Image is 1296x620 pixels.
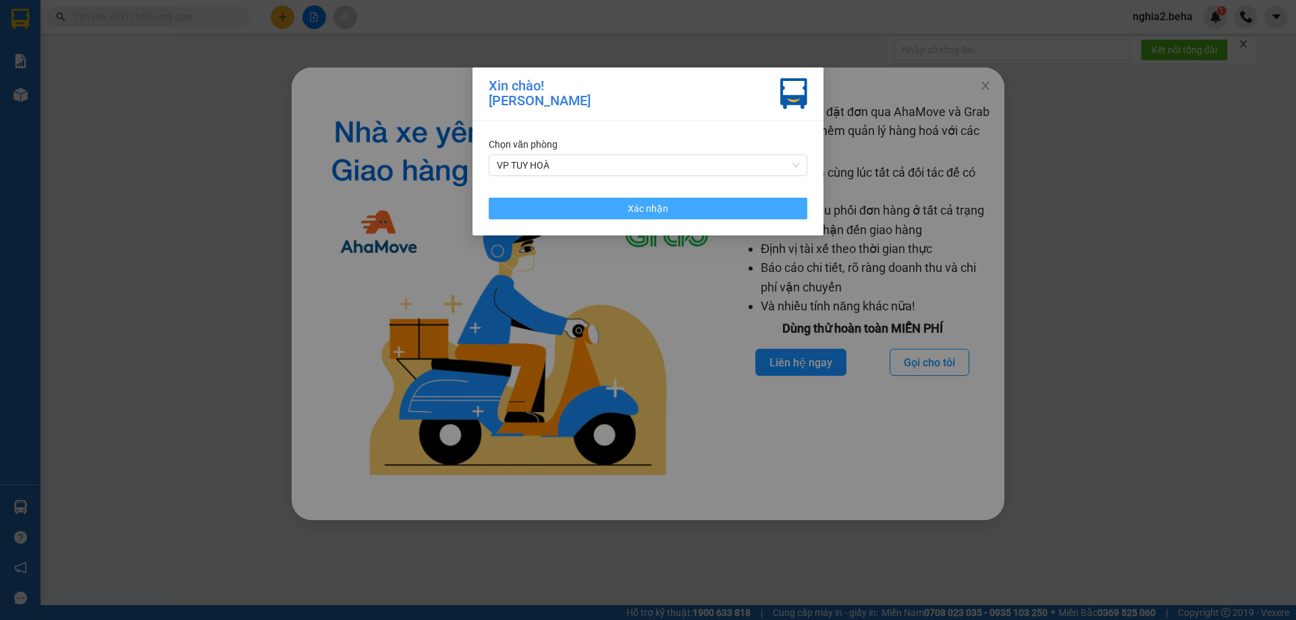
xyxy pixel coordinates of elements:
[489,137,807,152] div: Chọn văn phòng
[497,155,799,175] span: VP TUY HOÀ
[780,78,807,109] img: vxr-icon
[628,201,668,216] span: Xác nhận
[489,198,807,219] button: Xác nhận
[489,78,591,109] div: Xin chào! [PERSON_NAME]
